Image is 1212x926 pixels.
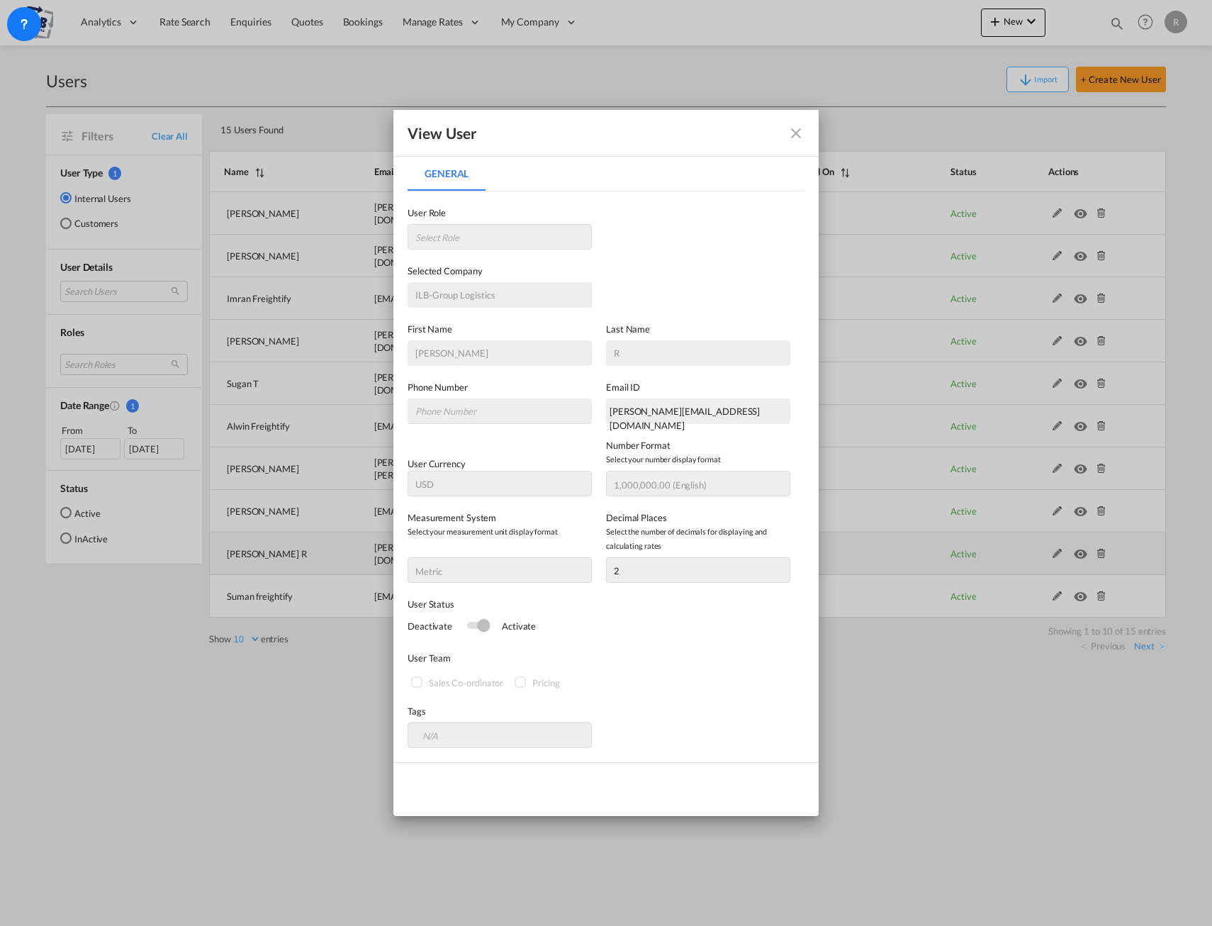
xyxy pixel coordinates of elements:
label: Measurement System [408,511,592,525]
span: Select your measurement unit display format [408,525,592,539]
input: Last name [606,340,790,366]
div: Pricing [532,676,559,690]
input: First name [408,340,592,366]
md-dialog: General General ... [393,110,819,816]
md-select: {{(ctrl.parent.createData.viewShipper && !ctrl.parent.createData.user_data.tags) ? 'N/A' :(!ctrl.... [408,723,592,748]
div: User Team [408,651,804,665]
input: Selected Company [408,282,592,308]
div: metric [415,566,442,577]
div: Deactivate [408,619,466,633]
label: Selected Company [408,264,592,278]
md-pagination-wrapper: Use the left and right arrow keys to navigate between tabs [408,157,500,191]
md-select: Select Currency: $ USDUnited States Dollar [408,471,592,496]
span: USD [415,477,590,491]
span: Select the number of decimals for displaying and calculating rates [606,525,790,553]
span: Select your number display format [606,452,790,467]
md-switch: Switch 1 [466,615,488,637]
button: icon-close fg-AAA8AD [782,119,810,147]
div: User Status [408,597,606,611]
div: Sales Co-ordinator [429,676,503,690]
div: View User [408,124,477,143]
label: First Name [408,322,592,336]
md-checkbox: Pricing [515,676,559,690]
label: Last Name [606,322,790,336]
label: User Currency [408,458,466,469]
md-tab-item: General [408,157,486,191]
div: 1,000,000.00 (English) [614,479,707,491]
md-icon: icon-close fg-AAA8AD [787,125,804,142]
label: User Role [408,206,592,220]
label: Number Format [606,438,790,452]
input: Phone Number [408,398,592,424]
label: Decimal Places [606,511,790,525]
label: Phone Number [408,380,592,394]
div: 2 [614,565,619,576]
md-select: {{(ctrl.parent.createData.viewShipper && !ctrl.parent.createData.user_data.role_id) ? 'N/A' : 'Se... [408,224,592,250]
div: Activate [488,619,536,633]
div: malathi.r@freightify.com [606,398,790,424]
md-checkbox: Sales Co-ordinator [411,676,503,690]
label: Email ID [606,380,790,394]
label: Tags [408,704,592,718]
